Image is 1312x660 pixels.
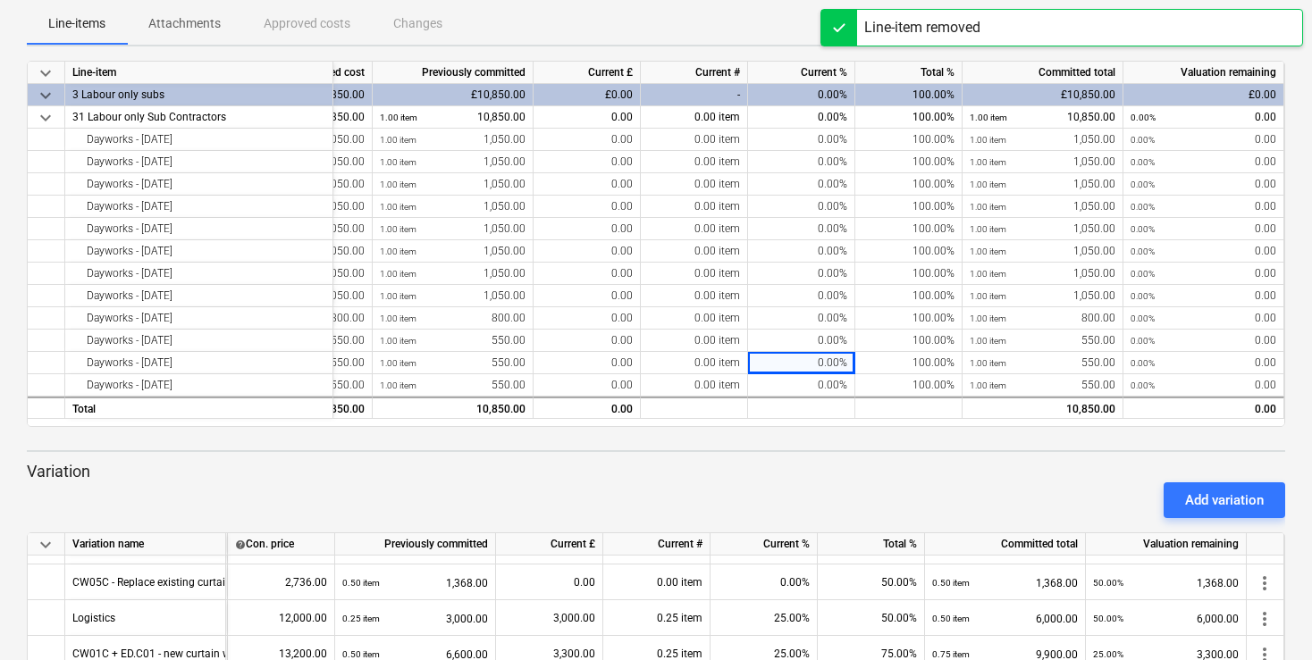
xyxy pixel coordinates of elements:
[970,313,1006,323] small: 1.00 item
[534,285,641,307] div: 0.00
[380,246,416,256] small: 1.00 item
[72,285,325,307] div: Dayworks - [DATE]
[711,600,818,636] div: 25.00%
[65,62,333,84] div: Line-item
[380,224,416,234] small: 1.00 item
[1131,113,1156,122] small: 0.00%
[855,307,963,330] div: 100.00%
[1131,135,1155,145] small: 0.00%
[748,62,855,84] div: Current %
[641,352,748,374] div: 0.00 item
[641,62,748,84] div: Current #
[35,534,56,556] span: keyboard_arrow_down
[1131,291,1155,301] small: 0.00%
[970,291,1006,301] small: 1.00 item
[1131,285,1276,307] div: 0.00
[342,578,380,588] small: 0.50 item
[380,330,526,352] div: 550.00
[35,107,56,129] span: keyboard_arrow_down
[342,614,380,623] small: 0.25 item
[970,202,1006,212] small: 1.00 item
[1254,608,1275,630] span: more_vert
[1164,482,1285,518] button: Add variation
[641,173,748,196] div: 0.00 item
[503,564,595,600] div: 0.00
[1093,614,1123,623] small: 50.00%
[380,380,416,390] small: 1.00 item
[72,564,389,599] div: CW05C - Replace existing curtain wall and install new curtain wall
[748,106,855,129] div: 0.00%
[72,600,115,635] div: Logistics
[603,533,711,556] div: Current #
[380,135,416,145] small: 1.00 item
[970,129,1115,151] div: 1,050.00
[855,218,963,240] div: 100.00%
[1131,157,1155,167] small: 0.00%
[855,374,963,397] div: 100.00%
[1131,313,1155,323] small: 0.00%
[534,240,641,263] div: 0.00
[855,196,963,218] div: 100.00%
[970,113,1007,122] small: 1.00 item
[72,352,325,374] div: Dayworks - [DATE]
[818,533,925,556] div: Total %
[1131,202,1155,212] small: 0.00%
[534,263,641,285] div: 0.00
[1093,649,1123,659] small: 25.00%
[235,600,327,636] div: 12,000.00
[534,374,641,397] div: 0.00
[748,84,855,106] div: 0.00%
[1254,572,1275,594] span: more_vert
[1131,269,1155,279] small: 0.00%
[1093,578,1123,588] small: 50.00%
[932,564,1078,601] div: 1,368.00
[534,352,641,374] div: 0.00
[1131,180,1155,189] small: 0.00%
[380,113,417,122] small: 1.00 item
[72,529,196,564] div: CW02C - new curtain wall
[932,578,970,588] small: 0.50 item
[970,336,1006,346] small: 1.00 item
[380,263,526,285] div: 1,050.00
[380,269,416,279] small: 1.00 item
[380,151,526,173] div: 1,050.00
[855,151,963,173] div: 100.00%
[1131,374,1276,397] div: 0.00
[970,330,1115,352] div: 550.00
[970,307,1115,330] div: 800.00
[748,218,855,240] div: 0.00%
[970,246,1006,256] small: 1.00 item
[963,84,1123,106] div: £10,850.00
[72,218,325,240] div: Dayworks - [DATE]
[72,263,325,285] div: Dayworks - [DATE]
[534,173,641,196] div: 0.00
[970,358,1006,368] small: 1.00 item
[641,263,748,285] div: 0.00 item
[496,533,603,556] div: Current £
[970,380,1006,390] small: 1.00 item
[72,240,325,263] div: Dayworks - [DATE]
[503,600,595,636] div: 3,000.00
[342,649,380,659] small: 0.50 item
[641,196,748,218] div: 0.00 item
[748,285,855,307] div: 0.00%
[641,129,748,151] div: 0.00 item
[711,533,818,556] div: Current %
[235,533,327,556] div: Con. price
[380,173,526,196] div: 1,050.00
[864,17,980,38] div: Line-item removed
[970,151,1115,173] div: 1,050.00
[1131,263,1276,285] div: 0.00
[380,374,526,397] div: 550.00
[534,129,641,151] div: 0.00
[1131,240,1276,263] div: 0.00
[818,564,925,600] div: 50.00%
[748,307,855,330] div: 0.00%
[818,600,925,636] div: 50.00%
[970,173,1115,196] div: 1,050.00
[235,564,327,600] div: 2,736.00
[35,85,56,106] span: keyboard_arrow_down
[970,180,1006,189] small: 1.00 item
[380,398,526,421] div: 10,850.00
[72,374,325,397] div: Dayworks - [DATE]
